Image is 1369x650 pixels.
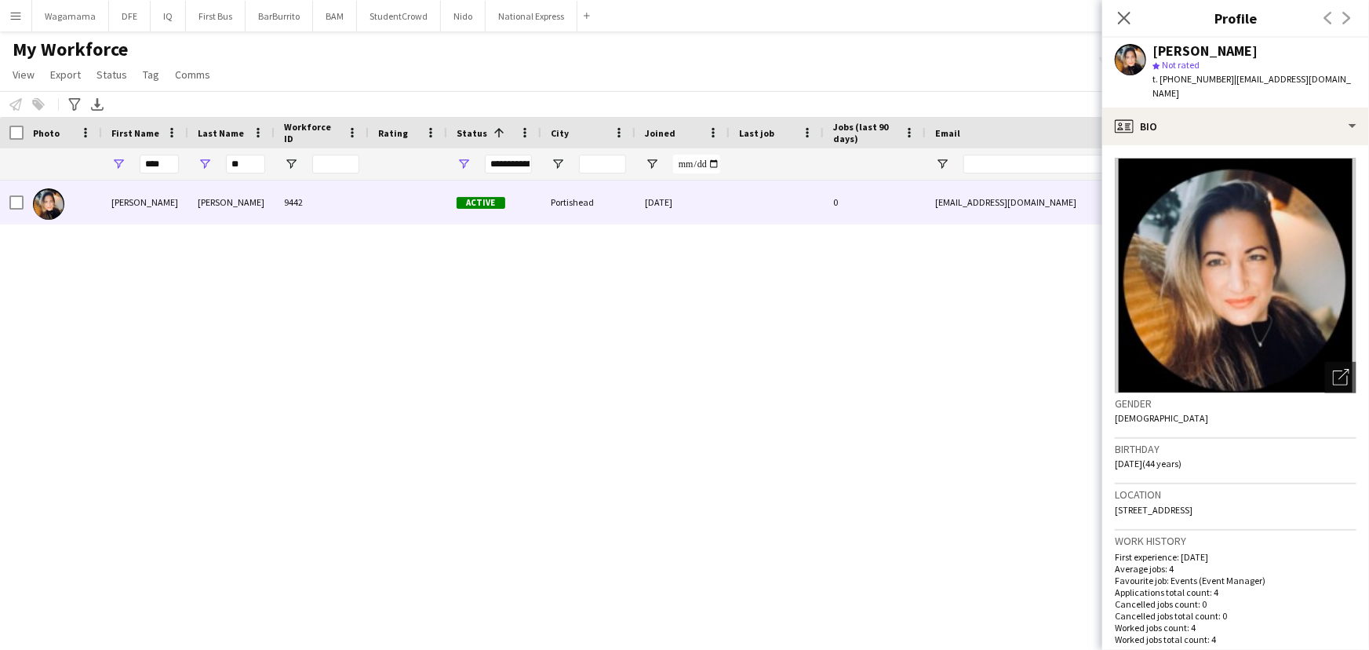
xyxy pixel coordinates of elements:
span: Comms [175,68,210,82]
a: View [6,64,41,85]
button: BAM [313,1,357,31]
span: [DEMOGRAPHIC_DATA] [1115,412,1208,424]
button: Open Filter Menu [935,157,949,171]
input: First Name Filter Input [140,155,179,173]
input: Last Name Filter Input [226,155,265,173]
span: Export [50,68,81,82]
button: BarBurrito [246,1,313,31]
input: Email Filter Input [963,155,1230,173]
span: Jobs (last 90 days) [833,121,897,144]
span: [DATE] (44 years) [1115,458,1181,469]
img: Crew avatar or photo [1115,158,1356,393]
span: Photo [33,127,60,139]
span: Email [935,127,960,139]
p: Worked jobs total count: 4 [1115,634,1356,645]
button: Open Filter Menu [111,157,126,171]
span: Rating [378,127,408,139]
app-action-btn: Export XLSX [88,95,107,114]
div: [EMAIL_ADDRESS][DOMAIN_NAME] [926,181,1240,224]
span: t. [PHONE_NUMBER] [1152,73,1234,85]
button: Open Filter Menu [551,157,565,171]
span: Workforce ID [284,121,340,144]
h3: Work history [1115,534,1356,548]
div: [DATE] [635,181,730,224]
button: Open Filter Menu [457,157,471,171]
p: First experience: [DATE] [1115,551,1356,563]
button: Open Filter Menu [645,157,659,171]
div: [PERSON_NAME] [102,181,188,224]
p: Applications total count: 4 [1115,586,1356,598]
span: | [EMAIL_ADDRESS][DOMAIN_NAME] [1152,73,1351,99]
div: Portishead [541,181,635,224]
span: Last job [739,127,774,139]
input: City Filter Input [579,155,626,173]
button: Open Filter Menu [198,157,212,171]
div: Bio [1102,108,1369,145]
p: Favourite job: Events (Event Manager) [1115,575,1356,586]
div: [PERSON_NAME] [1152,44,1258,58]
a: Comms [169,64,217,85]
button: StudentCrowd [357,1,441,31]
h3: Birthday [1115,442,1356,456]
p: Average jobs: 4 [1115,563,1356,575]
span: City [551,127,569,139]
button: IQ [151,1,186,31]
span: Tag [143,68,159,82]
span: First Name [111,127,159,139]
button: Wagamama [32,1,109,31]
button: Nido [441,1,486,31]
span: Active [457,197,505,209]
div: [PERSON_NAME] [188,181,275,224]
input: Workforce ID Filter Input [312,155,359,173]
div: 0 [824,181,926,224]
button: First Bus [186,1,246,31]
a: Export [44,64,87,85]
h3: Gender [1115,396,1356,411]
a: Tag [137,64,166,85]
span: [STREET_ADDRESS] [1115,504,1192,516]
button: DFE [109,1,151,31]
span: Status [96,68,127,82]
div: 9442 [275,181,369,224]
p: Cancelled jobs count: 0 [1115,598,1356,610]
h3: Profile [1102,8,1369,28]
span: Status [457,127,487,139]
div: Open photos pop-in [1325,362,1356,393]
span: Last Name [198,127,244,139]
p: Worked jobs count: 4 [1115,622,1356,634]
a: Status [90,64,133,85]
span: View [13,68,35,82]
p: Cancelled jobs total count: 0 [1115,610,1356,622]
span: Joined [645,127,675,139]
button: National Express [486,1,577,31]
app-action-btn: Advanced filters [65,95,84,114]
img: Alexandra Nystrom [33,188,64,220]
span: My Workforce [13,38,128,61]
h3: Location [1115,487,1356,502]
span: Not rated [1162,59,1200,71]
input: Joined Filter Input [673,155,720,173]
button: Open Filter Menu [284,157,298,171]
